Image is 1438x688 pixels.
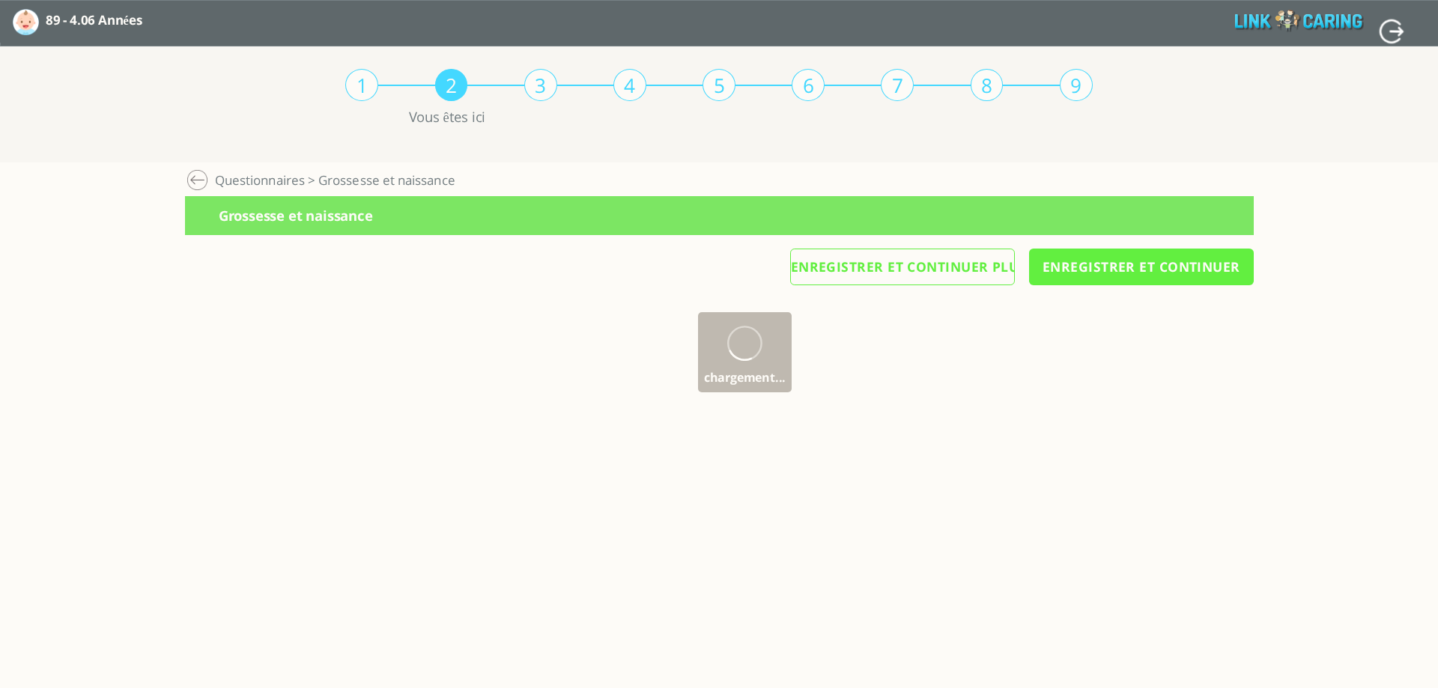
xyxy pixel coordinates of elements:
div: 7 [881,69,914,101]
div: 4 [613,69,646,101]
label: 89 - 4.06 Années [46,7,130,34]
div: 2 [435,69,468,101]
div: 5 [703,69,735,101]
div: 8 [971,69,1004,101]
div: 9 [1060,69,1093,101]
label: Vous êtes ici [409,106,486,127]
div: 1 [345,69,378,101]
label: chargement... [698,366,792,392]
img: childBoyIcon.png [13,9,40,35]
div: 3 [524,69,557,101]
img: linkCaringLogo_03.png [1235,10,1364,32]
div: 6 [792,69,825,101]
